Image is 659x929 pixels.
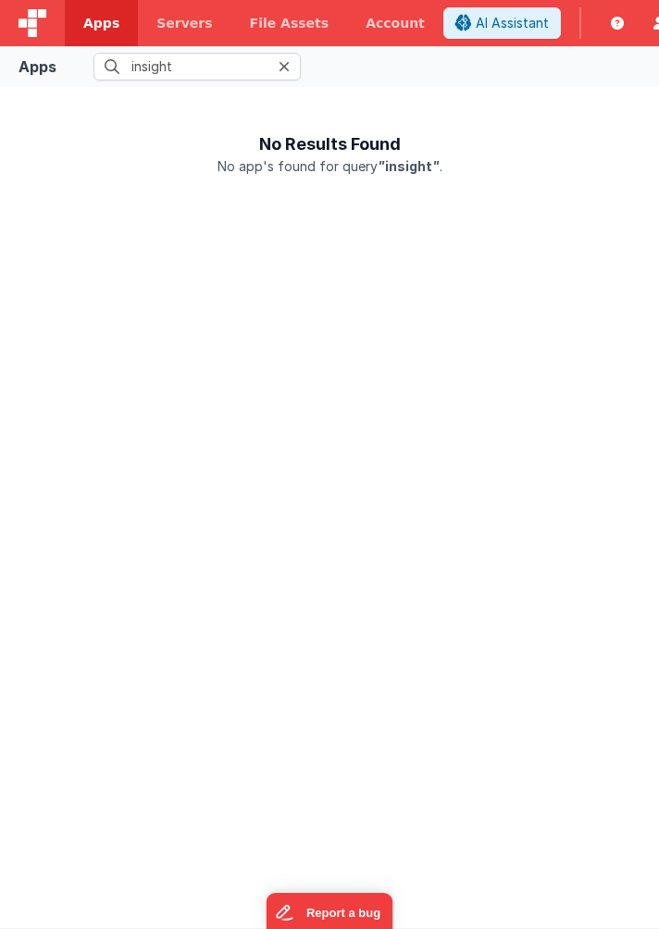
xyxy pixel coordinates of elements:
[378,158,385,174] i: "
[378,158,440,174] span: insight
[15,157,644,176] p: No app's found for query .
[250,14,329,32] span: File Assets
[83,14,119,32] span: Apps
[432,158,440,174] i: "
[476,14,549,32] span: AI Assistant
[15,102,644,157] h1: No Results Found
[156,14,212,32] span: Servers
[93,53,301,81] input: Search apps
[443,7,561,39] button: AI Assistant
[19,56,56,78] div: Apps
